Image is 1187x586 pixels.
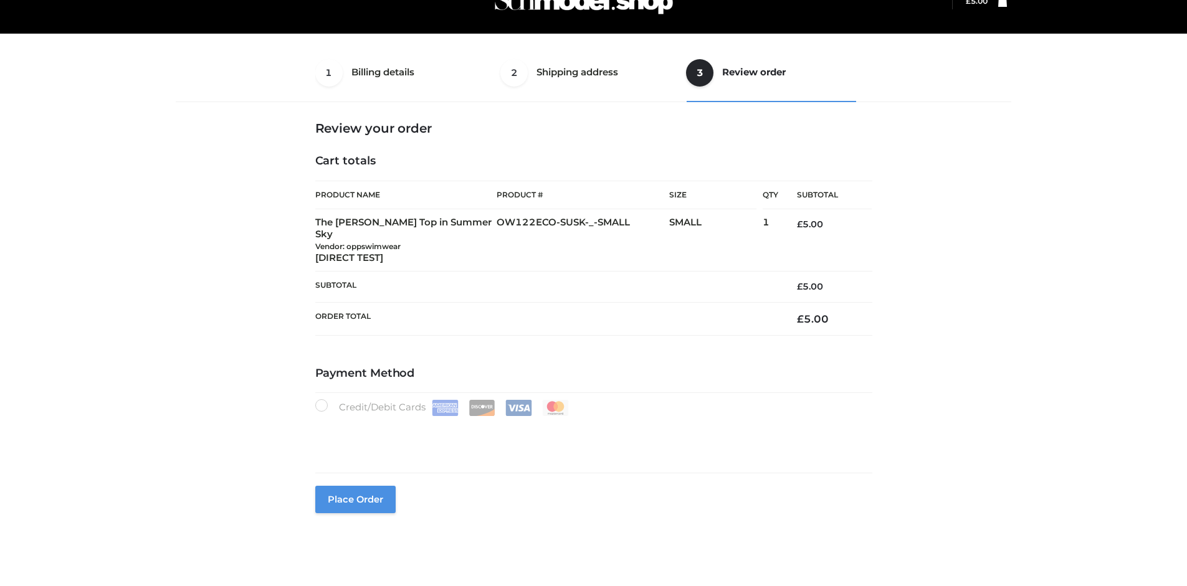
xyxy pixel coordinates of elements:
img: Amex [432,400,459,416]
span: £ [797,313,804,325]
bdi: 5.00 [797,313,829,325]
small: Vendor: oppswimwear [315,242,401,251]
img: Visa [505,400,532,416]
th: Product # [497,181,669,209]
label: Credit/Debit Cards [315,399,570,416]
td: 1 [763,209,778,272]
th: Order Total [315,302,779,335]
bdi: 5.00 [797,281,823,292]
button: Place order [315,486,396,513]
td: The [PERSON_NAME] Top in Summer Sky [DIRECT TEST] [315,209,497,272]
th: Size [669,181,756,209]
bdi: 5.00 [797,219,823,230]
span: £ [797,219,803,230]
td: SMALL [669,209,763,272]
th: Subtotal [315,272,779,302]
th: Qty [763,181,778,209]
th: Product Name [315,181,497,209]
span: £ [797,281,803,292]
img: Mastercard [542,400,569,416]
h4: Cart totals [315,154,872,168]
td: OW122ECO-SUSK-_-SMALL [497,209,669,272]
th: Subtotal [778,181,872,209]
img: Discover [469,400,495,416]
iframe: Secure payment input frame [313,414,870,459]
h4: Payment Method [315,367,872,380]
h3: Review your order [315,121,872,136]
